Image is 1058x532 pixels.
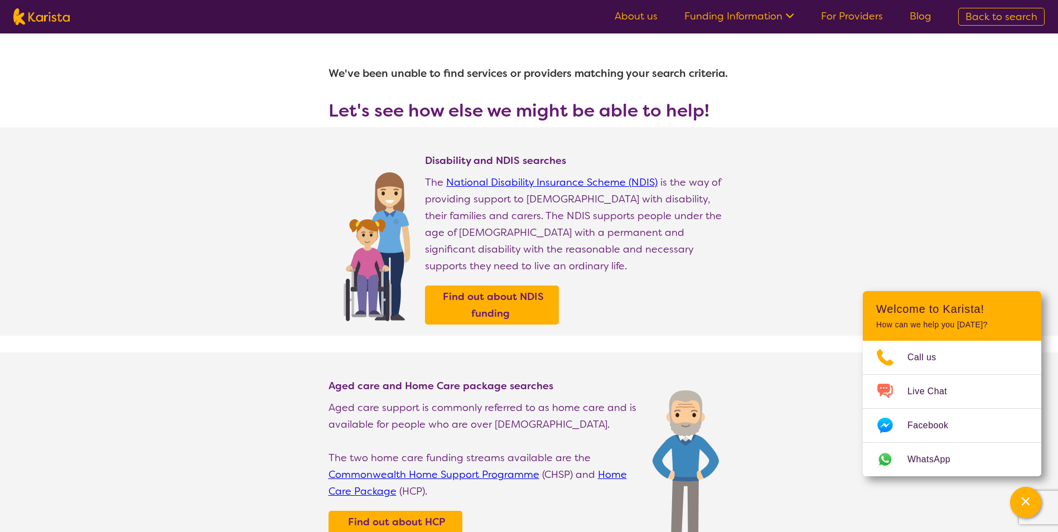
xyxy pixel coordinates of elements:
img: Karista logo [13,8,70,25]
a: Funding Information [684,9,794,23]
span: Facebook [907,417,962,434]
b: Find out about NDIS funding [443,290,544,320]
ul: Choose channel [863,341,1041,476]
p: How can we help you [DATE]? [876,320,1028,330]
a: National Disability Insurance Scheme (NDIS) [446,176,658,189]
button: Channel Menu [1010,487,1041,518]
h1: We've been unable to find services or providers matching your search criteria. [328,60,730,87]
a: For Providers [821,9,883,23]
a: Web link opens in a new tab. [863,443,1041,476]
p: Aged care support is commonly referred to as home care and is available for people who are over [... [328,399,641,433]
h3: Let's see how else we might be able to help! [328,100,730,120]
p: The is the way of providing support to [DEMOGRAPHIC_DATA] with disability, their families and car... [425,174,730,274]
span: Live Chat [907,383,960,400]
span: Back to search [965,10,1037,23]
a: Commonwealth Home Support Programme [328,468,539,481]
h4: Aged care and Home Care package searches [328,379,641,393]
h4: Disability and NDIS searches [425,154,730,167]
a: About us [615,9,658,23]
span: WhatsApp [907,451,964,468]
a: Blog [910,9,931,23]
a: Find out about NDIS funding [428,288,556,322]
div: Channel Menu [863,291,1041,476]
h2: Welcome to Karista! [876,302,1028,316]
a: Back to search [958,8,1045,26]
p: The two home care funding streams available are the (CHSP) and (HCP). [328,449,641,500]
img: Find NDIS and Disability services and providers [340,165,414,321]
span: Call us [907,349,950,366]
